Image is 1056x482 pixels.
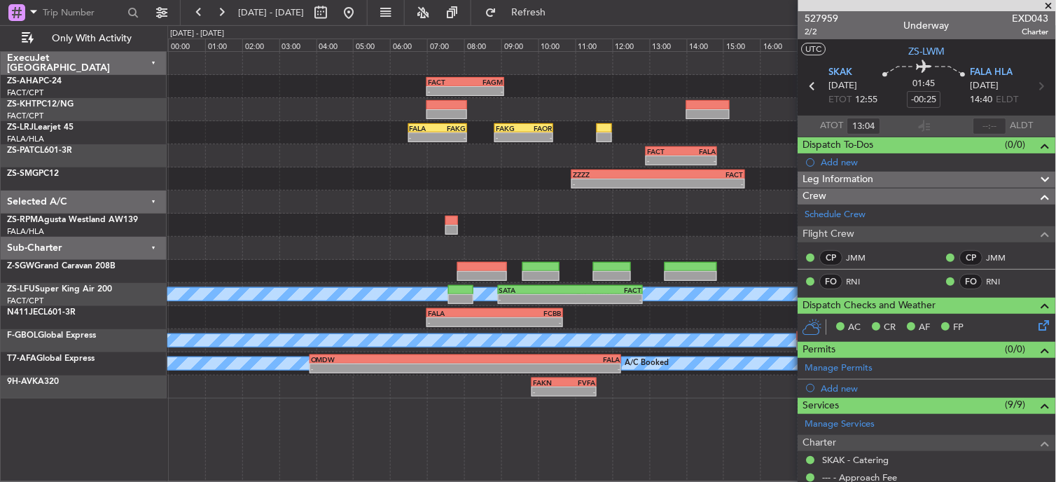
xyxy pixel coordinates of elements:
[1013,26,1049,38] span: Charter
[279,39,317,51] div: 03:00
[7,146,34,155] span: ZS-PAT
[7,123,74,132] a: ZS-LRJLearjet 45
[7,100,74,109] a: ZS-KHTPC12/NG
[650,39,687,51] div: 13:00
[803,172,874,188] span: Leg Information
[533,387,564,396] div: -
[803,226,855,242] span: Flight Crew
[466,87,503,95] div: -
[464,39,501,51] div: 08:00
[821,119,844,133] span: ATOT
[805,26,839,38] span: 2/2
[805,361,873,376] a: Manage Permits
[803,398,840,414] span: Services
[410,124,438,132] div: FALA
[7,262,116,270] a: Z-SGWGrand Caravan 208B
[317,39,354,51] div: 04:00
[7,331,38,340] span: F-GBOL
[428,309,494,317] div: FALA
[960,250,983,266] div: CP
[466,364,620,373] div: -
[466,78,503,86] div: FAGM
[7,285,35,294] span: ZS-LFU
[847,252,878,264] a: JMM
[496,133,524,142] div: -
[905,19,950,34] div: Underway
[7,134,44,144] a: FALA/HLA
[494,318,561,326] div: -
[494,309,561,317] div: FCBB
[7,216,38,224] span: ZS-RPM
[7,123,34,132] span: ZS-LRJ
[1013,11,1049,26] span: EXD043
[7,308,76,317] a: N411JECL601-3R
[820,250,843,266] div: CP
[499,8,558,18] span: Refresh
[971,66,1013,80] span: FALA HLA
[7,285,112,294] a: ZS-LFUSuper King Air 200
[960,274,983,289] div: FO
[1006,397,1026,412] span: (9/9)
[7,77,62,85] a: ZS-AHAPC-24
[570,295,641,303] div: -
[576,39,613,51] div: 11:00
[7,331,96,340] a: F-GBOLGlobal Express
[987,252,1018,264] a: JMM
[564,387,596,396] div: -
[658,170,744,179] div: FACT
[803,298,936,314] span: Dispatch Checks and Weather
[499,295,571,303] div: -
[821,383,1049,394] div: Add new
[7,146,72,155] a: ZS-PATCL601-3R
[7,170,59,178] a: ZS-SMGPC12
[496,124,524,132] div: FAKG
[805,418,875,432] a: Manage Services
[849,321,861,335] span: AC
[311,364,466,373] div: -
[802,43,826,55] button: UTC
[7,226,44,237] a: FALA/HLA
[205,39,242,51] div: 01:00
[803,137,874,153] span: Dispatch To-Dos
[7,100,36,109] span: ZS-KHT
[573,179,658,188] div: -
[428,87,465,95] div: -
[524,124,552,132] div: FAOR
[805,11,839,26] span: 527959
[427,39,464,51] div: 07:00
[7,262,34,270] span: Z-SGW
[909,44,945,59] span: ZS-LWM
[973,118,1007,135] input: --:--
[829,93,852,107] span: ETOT
[1010,119,1034,133] span: ALDT
[7,354,36,363] span: T7-AFA
[613,39,650,51] div: 12:00
[647,156,681,165] div: -
[687,39,724,51] div: 14:00
[168,39,205,51] div: 00:00
[7,170,39,178] span: ZS-SMG
[987,275,1018,288] a: RNI
[564,378,596,387] div: FVFA
[847,118,881,135] input: --:--
[242,39,279,51] div: 02:00
[43,2,123,23] input: Trip Number
[570,286,641,294] div: FACT
[438,133,466,142] div: -
[913,77,936,91] span: 01:45
[7,88,43,98] a: FACT/CPT
[821,156,1049,168] div: Add new
[884,321,896,335] span: CR
[681,156,716,165] div: -
[390,39,427,51] div: 06:00
[658,179,744,188] div: -
[539,39,576,51] div: 10:00
[919,321,931,335] span: AF
[7,111,43,121] a: FACT/CPT
[803,342,836,358] span: Permits
[533,378,564,387] div: FAKN
[803,435,837,451] span: Charter
[7,378,38,386] span: 9H-AVK
[647,147,681,156] div: FACT
[856,93,878,107] span: 12:55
